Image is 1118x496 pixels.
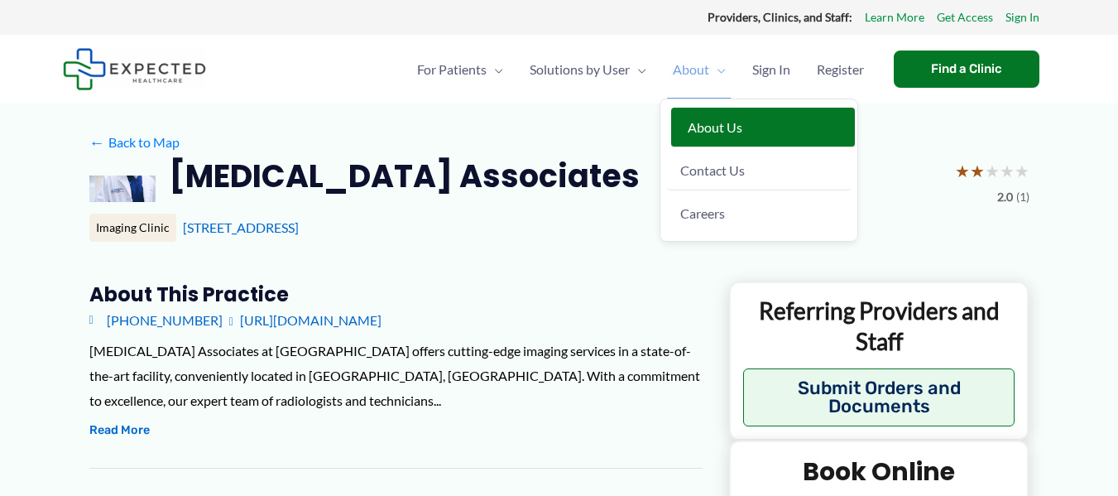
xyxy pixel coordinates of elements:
h2: Book Online [744,455,1015,488]
a: Solutions by UserMenu Toggle [516,41,660,99]
span: Register [817,41,864,99]
span: ★ [970,156,985,186]
a: [PHONE_NUMBER] [89,308,223,333]
a: Careers [667,194,851,233]
span: Contact Us [680,162,745,178]
div: Imaging Clinic [89,214,176,242]
div: [MEDICAL_DATA] Associates at [GEOGRAPHIC_DATA] offers cutting-edge imaging services in a state-of... [89,339,703,412]
span: About Us [688,119,742,135]
span: For Patients [417,41,487,99]
a: Learn More [865,7,924,28]
span: ★ [955,156,970,186]
span: About [673,41,709,99]
a: [STREET_ADDRESS] [183,219,299,235]
p: Referring Providers and Staff [743,296,1015,356]
span: Menu Toggle [709,41,726,99]
span: Careers [680,205,725,221]
a: Contact Us [667,151,851,190]
button: Submit Orders and Documents [743,368,1015,426]
a: [URL][DOMAIN_NAME] [229,308,381,333]
nav: Primary Site Navigation [404,41,877,99]
h2: [MEDICAL_DATA] Associates [169,156,640,196]
a: AboutMenu Toggle [660,41,739,99]
span: Menu Toggle [630,41,646,99]
a: Get Access [937,7,993,28]
span: ← [89,134,105,150]
a: Find a Clinic [894,51,1039,88]
button: Read More [89,421,150,441]
span: ★ [1015,156,1029,186]
span: ★ [1000,156,1015,186]
span: (1) [1016,186,1029,208]
a: For PatientsMenu Toggle [404,41,516,99]
span: 2.0 [997,186,1013,208]
a: Sign In [739,41,804,99]
img: Expected Healthcare Logo - side, dark font, small [63,48,206,90]
span: Solutions by User [530,41,630,99]
span: Menu Toggle [487,41,503,99]
a: About Us [671,108,855,147]
span: ★ [985,156,1000,186]
a: ←Back to Map [89,130,180,155]
a: Sign In [1005,7,1039,28]
a: Register [804,41,877,99]
span: Sign In [752,41,790,99]
strong: Providers, Clinics, and Staff: [708,10,852,24]
h3: About this practice [89,282,703,307]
